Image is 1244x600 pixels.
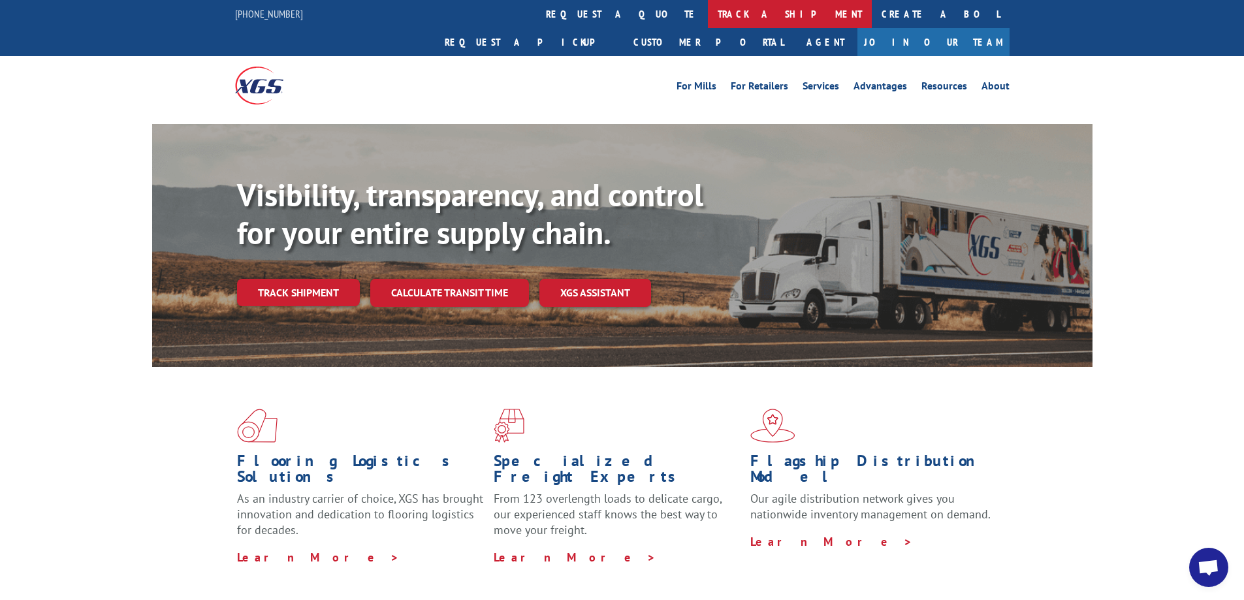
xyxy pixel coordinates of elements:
p: From 123 overlength loads to delicate cargo, our experienced staff knows the best way to move you... [494,491,741,549]
a: Learn More > [494,550,656,565]
a: Open chat [1189,548,1228,587]
a: Join Our Team [857,28,1010,56]
a: Track shipment [237,279,360,306]
a: For Retailers [731,81,788,95]
a: Learn More > [237,550,400,565]
a: [PHONE_NUMBER] [235,7,303,20]
a: Calculate transit time [370,279,529,307]
a: XGS ASSISTANT [539,279,651,307]
a: About [981,81,1010,95]
a: For Mills [677,81,716,95]
h1: Flooring Logistics Solutions [237,453,484,491]
span: Our agile distribution network gives you nationwide inventory management on demand. [750,491,991,522]
a: Resources [921,81,967,95]
h1: Specialized Freight Experts [494,453,741,491]
b: Visibility, transparency, and control for your entire supply chain. [237,174,703,253]
a: Learn More > [750,534,913,549]
h1: Flagship Distribution Model [750,453,997,491]
img: xgs-icon-focused-on-flooring-red [494,409,524,443]
a: Request a pickup [435,28,624,56]
img: xgs-icon-flagship-distribution-model-red [750,409,795,443]
a: Advantages [853,81,907,95]
span: As an industry carrier of choice, XGS has brought innovation and dedication to flooring logistics... [237,491,483,537]
img: xgs-icon-total-supply-chain-intelligence-red [237,409,278,443]
a: Agent [793,28,857,56]
a: Customer Portal [624,28,793,56]
a: Services [803,81,839,95]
